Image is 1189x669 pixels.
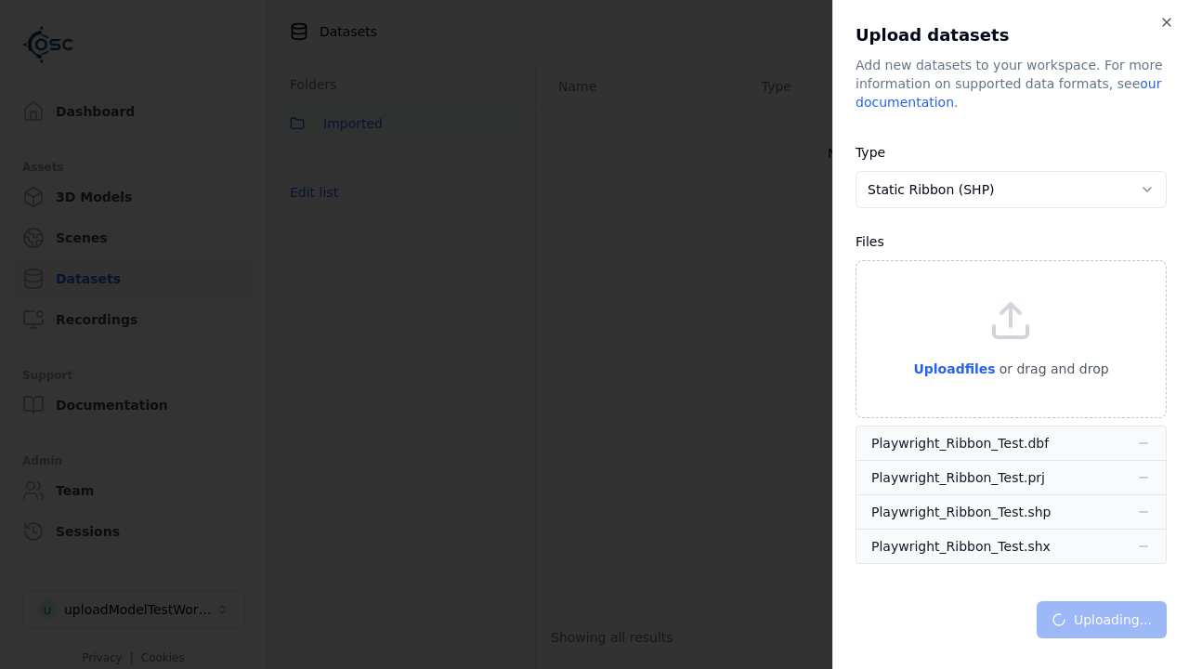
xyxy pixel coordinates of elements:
[871,537,1051,556] div: Playwright_Ribbon_Test.shx
[856,22,1167,48] h2: Upload datasets
[871,434,1049,453] div: Playwright_Ribbon_Test.dbf
[856,56,1167,111] div: Add new datasets to your workspace. For more information on supported data formats, see .
[913,361,995,376] span: Upload files
[856,234,884,249] label: Files
[996,358,1109,380] p: or drag and drop
[856,145,885,160] label: Type
[871,468,1045,487] div: Playwright_Ribbon_Test.prj
[871,503,1051,521] div: Playwright_Ribbon_Test.shp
